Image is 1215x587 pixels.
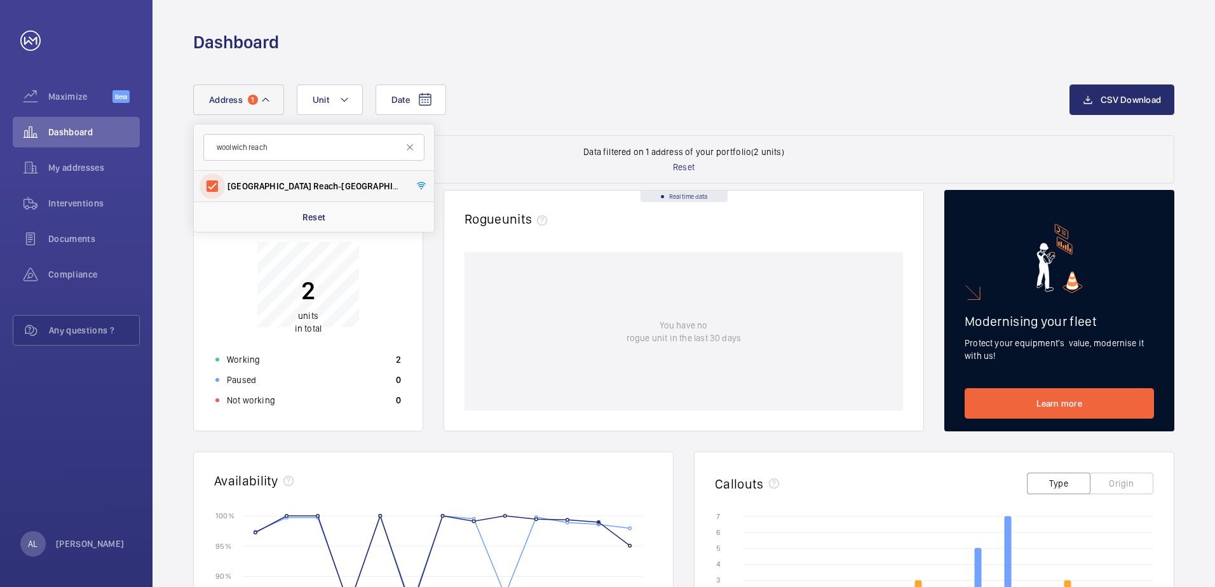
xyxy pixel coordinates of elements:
[313,95,329,105] span: Unit
[215,541,231,550] text: 95 %
[215,572,231,581] text: 90 %
[215,511,234,520] text: 100 %
[965,388,1154,419] a: Learn more
[48,197,140,210] span: Interventions
[28,537,37,550] p: AL
[715,476,764,492] h2: Callouts
[298,311,318,321] span: units
[227,353,260,366] p: Working
[193,84,284,115] button: Address1
[965,313,1154,329] h2: Modernising your fleet
[49,324,139,337] span: Any questions ?
[209,95,243,105] span: Address
[295,309,322,335] p: in total
[396,394,401,407] p: 0
[716,512,720,521] text: 7
[193,30,279,54] h1: Dashboard
[227,394,275,407] p: Not working
[56,537,125,550] p: [PERSON_NAME]
[716,544,721,553] text: 5
[48,233,140,245] span: Documents
[376,84,446,115] button: Date
[203,134,424,161] input: Search by address
[48,90,112,103] span: Maximize
[465,211,552,227] h2: Rogue
[502,211,553,227] span: units
[227,180,402,192] span: - , [GEOGRAPHIC_DATA] 2ZE
[1027,473,1090,494] button: Type
[716,560,721,569] text: 4
[583,145,784,158] p: Data filtered on 1 address of your portfolio (2 units)
[396,353,401,366] p: 2
[396,374,401,386] p: 0
[302,211,326,224] p: Reset
[48,268,140,281] span: Compliance
[313,181,338,191] span: Reach
[1036,224,1083,293] img: marketing-card.svg
[965,337,1154,362] p: Protect your equipment's value, modernise it with us!
[641,191,728,202] div: Real time data
[716,528,721,537] text: 6
[627,319,741,344] p: You have no rogue unit in the last 30 days
[227,181,311,191] span: [GEOGRAPHIC_DATA]
[341,181,425,191] span: [GEOGRAPHIC_DATA]
[295,274,322,306] p: 2
[673,161,695,173] p: Reset
[214,473,278,489] h2: Availability
[112,90,130,103] span: Beta
[1090,473,1153,494] button: Origin
[1069,84,1174,115] button: CSV Download
[391,95,410,105] span: Date
[297,84,363,115] button: Unit
[248,95,258,105] span: 1
[716,576,721,584] text: 3
[48,161,140,174] span: My addresses
[1101,95,1161,105] span: CSV Download
[48,126,140,138] span: Dashboard
[227,374,256,386] p: Paused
